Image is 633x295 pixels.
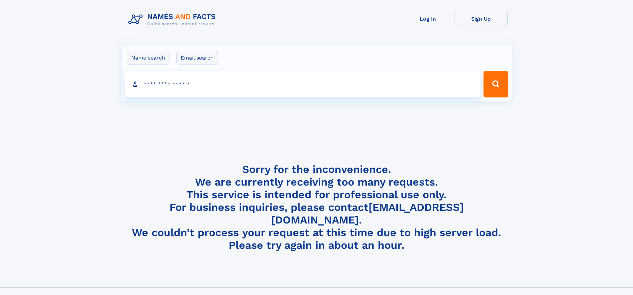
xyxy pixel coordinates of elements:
[126,163,508,252] h4: Sorry for the inconvenience. We are currently receiving too many requests. This service is intend...
[271,201,464,226] a: [EMAIL_ADDRESS][DOMAIN_NAME]
[127,51,169,65] label: Name search
[126,11,221,29] img: Logo Names and Facts
[401,11,455,27] a: Log In
[455,11,508,27] a: Sign Up
[176,51,218,65] label: Email search
[483,71,508,97] button: Search Button
[125,71,481,97] input: search input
